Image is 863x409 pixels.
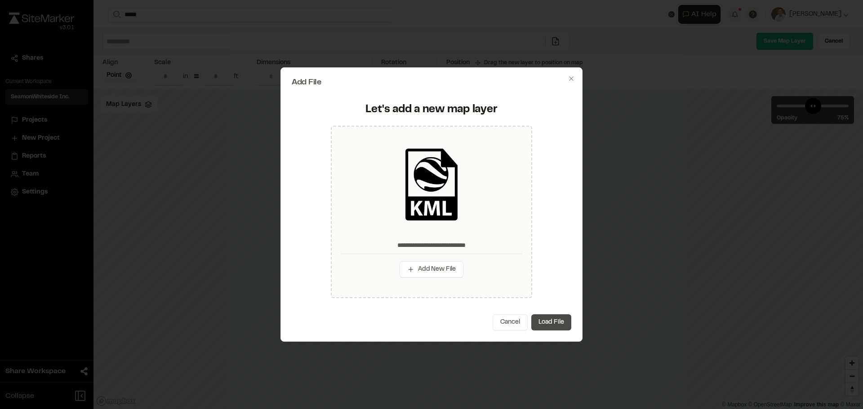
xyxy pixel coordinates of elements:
[493,314,528,330] button: Cancel
[297,103,566,117] div: Let's add a new map layer
[396,149,467,220] img: kml_black_icon.png
[292,79,571,87] h2: Add File
[400,261,463,277] button: Add New File
[531,314,571,330] button: Load File
[331,126,532,298] div: Add New File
